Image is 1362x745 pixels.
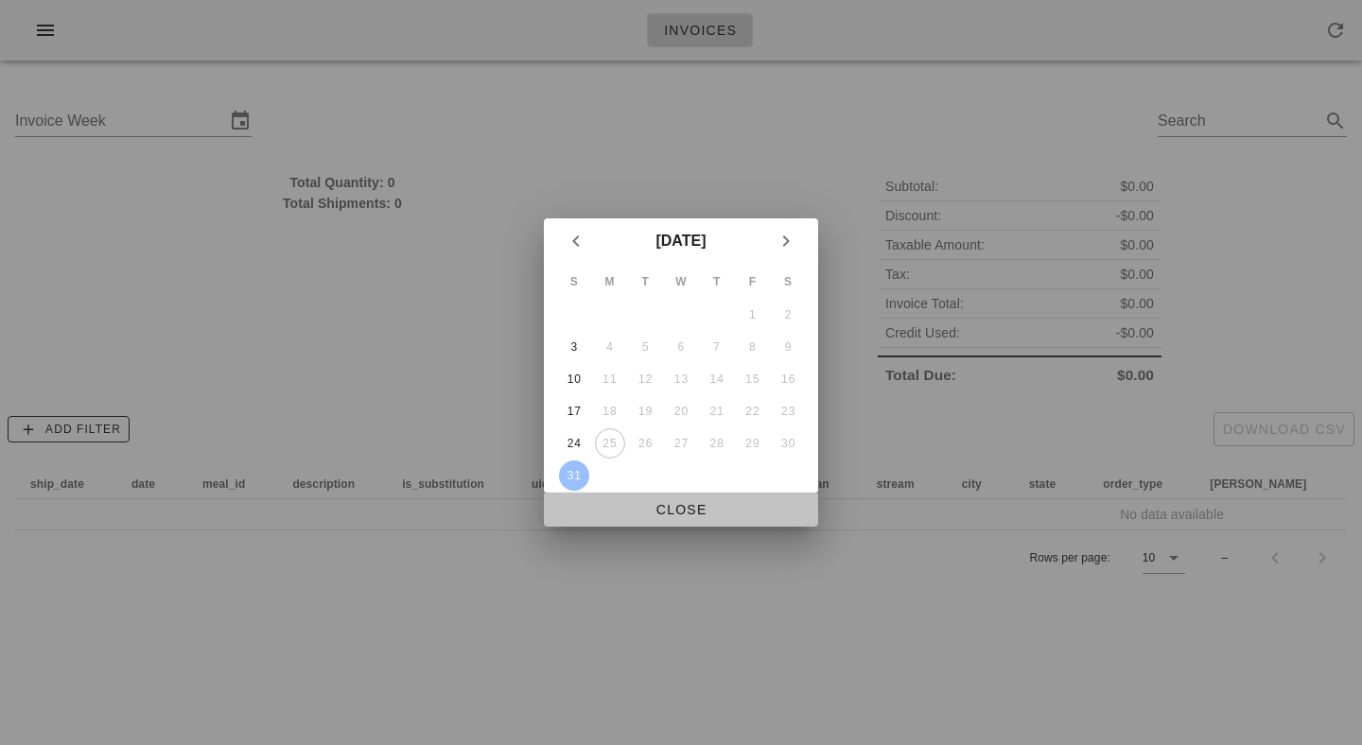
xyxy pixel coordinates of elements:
th: T [700,266,734,298]
div: 17 [559,405,589,418]
span: Close [559,502,803,517]
button: Next month [769,224,803,258]
th: T [628,266,662,298]
th: F [736,266,770,298]
div: 31 [559,469,589,482]
div: 3 [559,340,589,354]
th: S [557,266,591,298]
button: 10 [559,364,589,394]
button: [DATE] [648,222,713,260]
th: W [664,266,698,298]
button: Previous month [559,224,593,258]
button: 24 [559,428,589,459]
th: S [771,266,805,298]
button: Close [544,493,818,527]
button: 17 [559,396,589,426]
th: M [593,266,627,298]
button: 31 [559,460,589,491]
button: 3 [559,332,589,362]
div: 24 [559,437,589,450]
div: 10 [559,372,589,386]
